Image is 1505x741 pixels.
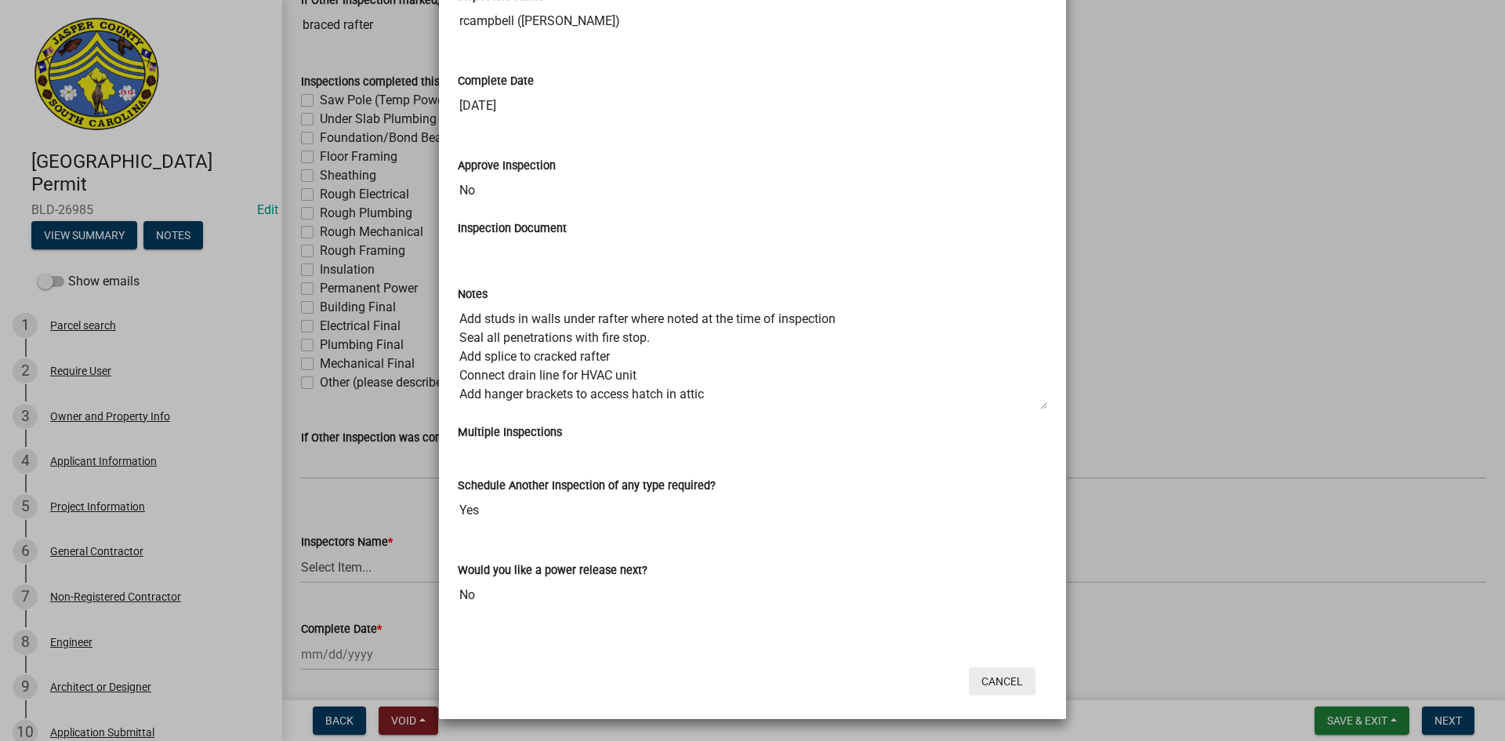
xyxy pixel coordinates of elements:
[458,161,556,172] label: Approve Inspection
[458,223,567,234] label: Inspection Document
[458,427,562,438] label: Multiple Inspections
[458,481,716,492] label: Schedule Another Inspection of any type required?
[969,667,1035,696] button: Cancel
[458,303,1047,410] textarea: Add studs in walls under rafter where noted at the time of inspection Seal all penetrations with ...
[458,289,488,300] label: Notes
[458,76,534,87] label: Complete Date
[458,565,647,576] label: Would you like a power release next?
